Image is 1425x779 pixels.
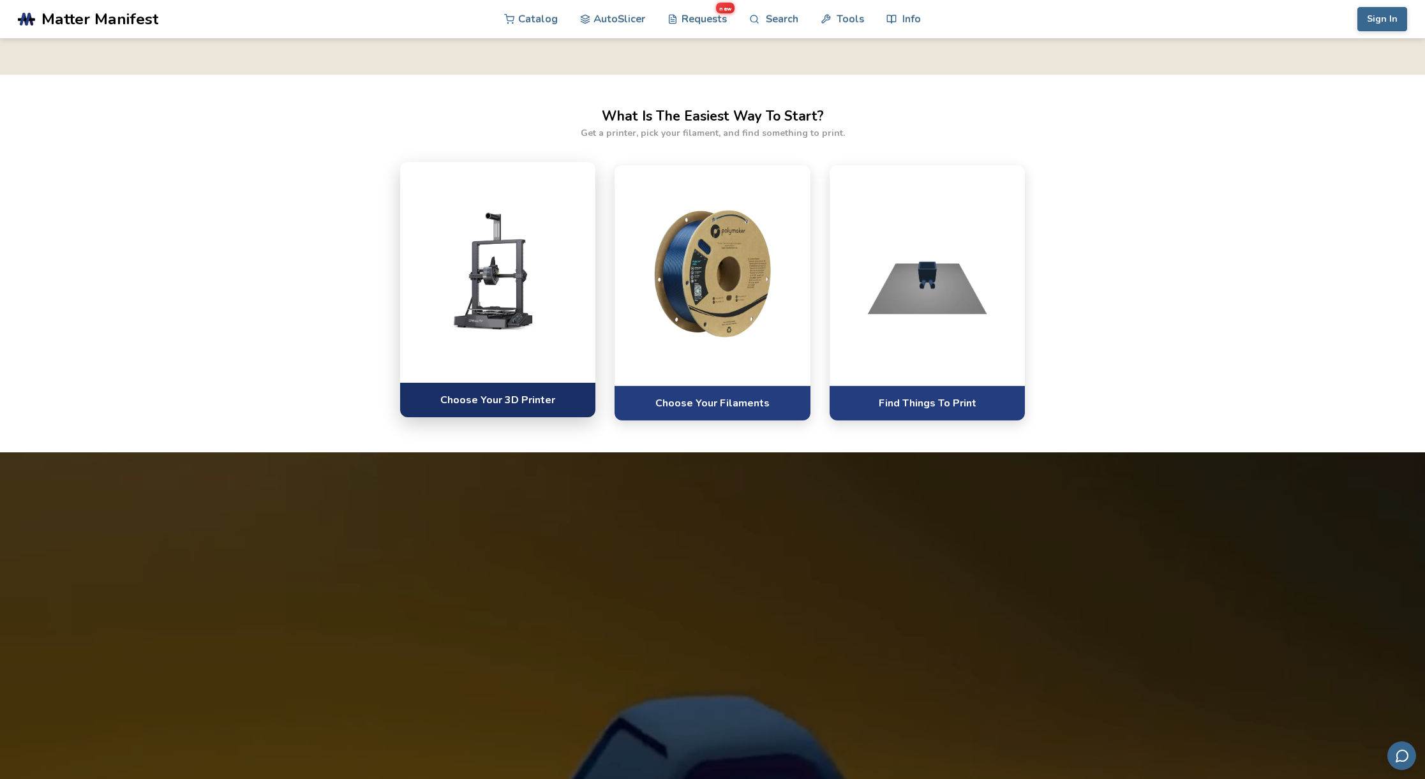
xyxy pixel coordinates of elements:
img: Choose a printer [413,207,583,334]
h2: What Is The Easiest Way To Start? [602,107,824,126]
button: Sign In [1357,7,1407,31]
span: new [715,2,735,13]
a: Choose Your 3D Printer [400,382,596,417]
img: Pick software [627,210,798,338]
a: Find Things To Print [830,385,1026,420]
a: Choose Your Filaments [615,385,810,420]
button: Send feedback via email [1387,741,1416,770]
img: Select materials [842,210,1013,338]
p: Get a printer, pick your filament, and find something to print. [581,126,845,140]
span: Matter Manifest [41,10,158,28]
